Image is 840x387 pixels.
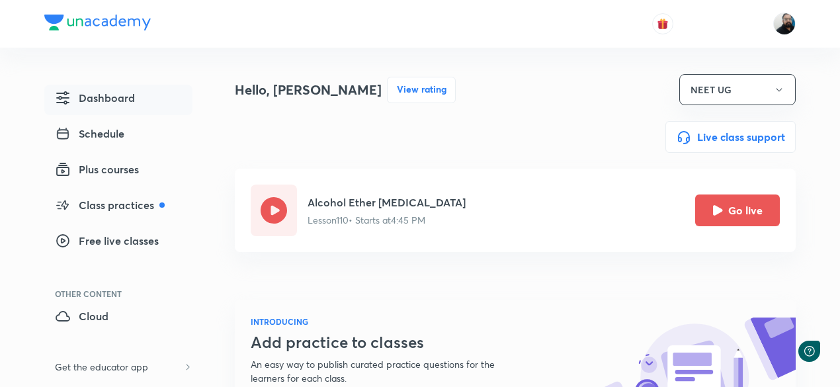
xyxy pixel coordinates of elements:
[44,192,192,222] a: Class practices
[55,126,124,142] span: Schedule
[55,161,139,177] span: Plus courses
[55,233,159,249] span: Free live classes
[679,74,796,105] button: NEET UG
[722,335,825,372] iframe: Help widget launcher
[44,15,151,34] a: Company Logo
[665,121,796,153] button: Live class support
[44,120,192,151] a: Schedule
[695,194,780,226] button: Go live
[773,13,796,35] img: Sumit Kumar Agrawal
[235,80,382,100] h4: Hello, [PERSON_NAME]
[55,290,192,298] div: Other Content
[251,316,527,327] h6: INTRODUCING
[55,308,108,324] span: Cloud
[55,90,135,106] span: Dashboard
[251,357,527,385] p: An easy way to publish curated practice questions for the learners for each class.
[44,156,192,187] a: Plus courses
[387,77,456,103] button: View rating
[44,228,192,258] a: Free live classes
[44,355,159,379] h6: Get the educator app
[44,303,192,333] a: Cloud
[251,333,527,352] h3: Add practice to classes
[44,85,192,115] a: Dashboard
[308,194,466,210] h5: Alcohol Ether [MEDICAL_DATA]
[308,213,466,227] p: Lesson 110 • Starts at 4:45 PM
[55,197,165,213] span: Class practices
[657,18,669,30] img: avatar
[652,13,673,34] button: avatar
[44,15,151,30] img: Company Logo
